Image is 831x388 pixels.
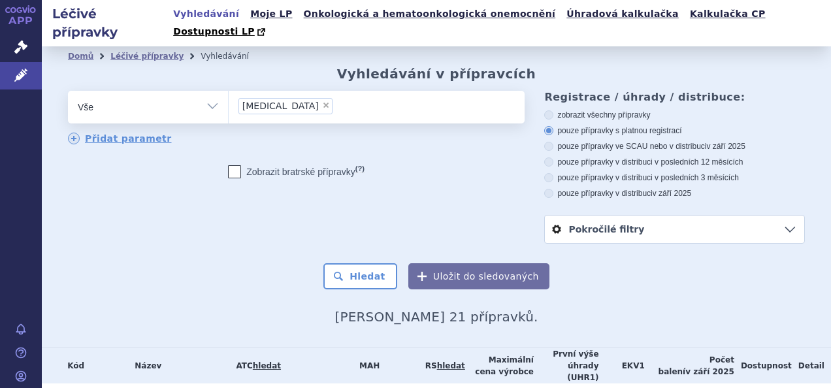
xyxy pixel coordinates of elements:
[173,26,255,37] span: Dostupnosti LP
[169,23,272,41] a: Dostupnosti LP
[544,188,805,199] label: pouze přípravky v distribuci
[68,52,93,61] a: Domů
[544,141,805,152] label: pouze přípravky ve SCAU nebo v distribuci
[686,5,770,23] a: Kalkulačka CP
[197,348,314,383] th: ATC
[110,52,184,61] a: Léčivé přípravky
[706,142,745,151] span: v září 2025
[408,263,549,289] button: Uložit do sledovaných
[465,348,534,383] th: Maximální cena výrobce
[545,216,804,243] a: Pokročilé filtry
[544,157,805,167] label: pouze přípravky v distribuci v posledních 12 měsících
[253,361,281,370] a: hledat
[534,348,599,383] th: První výše úhrady (UHR1)
[544,125,805,136] label: pouze přípravky s platnou registrací
[437,361,465,370] a: hledat
[792,348,831,383] th: Detail
[685,367,734,376] span: v září 2025
[68,133,172,144] a: Přidat parametr
[322,101,330,109] span: ×
[419,348,465,383] th: RS
[337,66,536,82] h2: Vyhledávání v přípravcích
[653,189,691,198] span: v září 2025
[242,101,319,110] span: [MEDICAL_DATA]
[734,348,792,383] th: Dostupnost
[169,5,243,23] a: Vyhledávání
[544,172,805,183] label: pouze přípravky v distribuci v posledních 3 měsících
[93,348,197,383] th: Název
[336,97,344,114] input: [MEDICAL_DATA]
[314,348,419,383] th: MAH
[201,46,266,66] li: Vyhledávání
[300,5,560,23] a: Onkologická a hematoonkologická onemocnění
[334,309,538,325] span: [PERSON_NAME] 21 přípravků.
[355,165,365,173] abbr: (?)
[645,348,734,383] th: Počet balení
[42,5,169,41] h2: Léčivé přípravky
[544,91,805,103] h3: Registrace / úhrady / distribuce:
[52,348,93,383] th: Kód
[544,110,805,120] label: zobrazit všechny přípravky
[246,5,296,23] a: Moje LP
[599,348,645,383] th: EKV1
[562,5,683,23] a: Úhradová kalkulačka
[323,263,397,289] button: Hledat
[228,165,365,178] label: Zobrazit bratrské přípravky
